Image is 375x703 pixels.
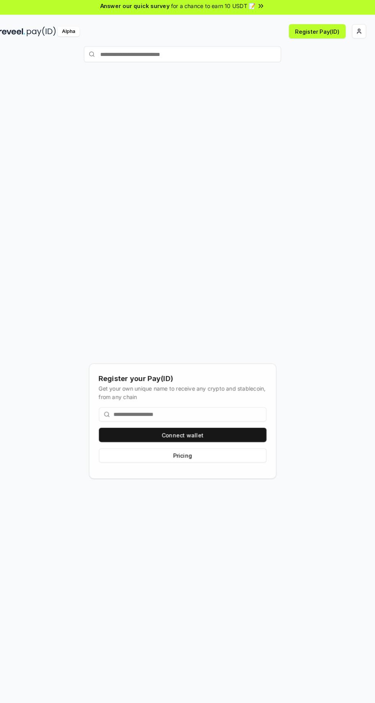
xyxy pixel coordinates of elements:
[9,29,35,38] img: reveel_dark
[106,418,269,432] button: Connect wallet
[106,376,269,392] div: Get your own unique name to receive any crypto and stablecoin, from any chain
[36,29,65,38] img: pay_id
[108,5,175,13] span: Answer our quick survey
[106,438,269,452] button: Pricing
[106,365,269,376] div: Register your Pay(ID)
[176,5,258,13] span: for a chance to earn 10 USDT 📝
[291,26,346,40] button: Register Pay(ID)
[66,29,88,38] div: Alpha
